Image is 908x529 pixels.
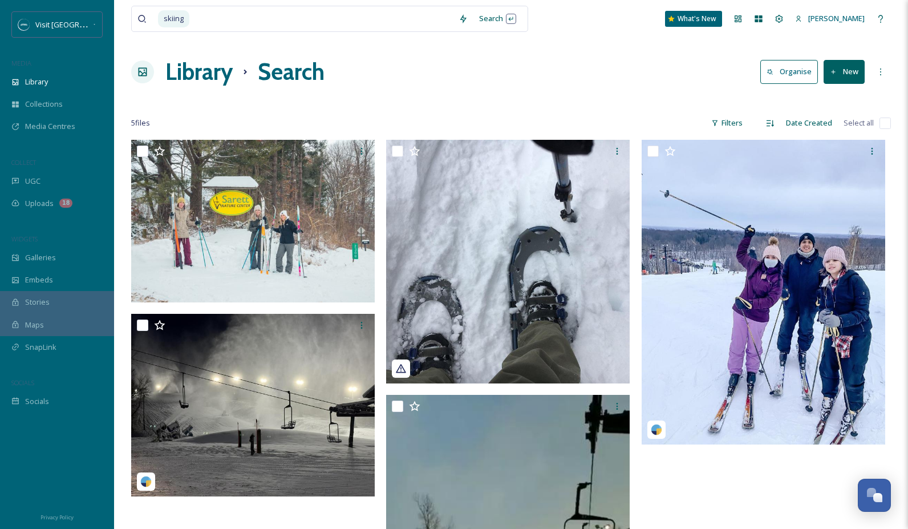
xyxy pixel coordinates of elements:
[858,479,891,512] button: Open Chat
[131,118,150,128] span: 5 file s
[25,198,54,209] span: Uploads
[18,19,30,30] img: SM%20Social%20Profile.png
[40,514,74,521] span: Privacy Policy
[706,112,748,134] div: Filters
[131,314,375,496] img: skiswissvalley_91adb148-07d2-65d1-6c7b-ef587aef04a7.jpg
[665,11,722,27] a: What's New
[25,396,49,407] span: Socials
[11,59,31,67] span: MEDIA
[473,7,522,30] div: Search
[25,342,56,353] span: SnapLink
[386,140,630,383] img: dkrachen_1687202695026221019_368054780.jpg
[808,13,865,23] span: [PERSON_NAME]
[651,424,662,435] img: snapsea-logo.png
[25,274,53,285] span: Embeds
[258,55,325,89] h1: Search
[11,378,34,387] span: SOCIALS
[131,140,375,302] img: sarett-nature-center-300.jpg
[59,199,72,208] div: 18
[35,19,163,30] span: Visit [GEOGRAPHIC_DATA][US_STATE]
[25,320,44,330] span: Maps
[40,510,74,523] a: Privacy Policy
[11,235,38,243] span: WIDGETS
[165,55,233,89] a: Library
[25,76,48,87] span: Library
[824,60,865,83] button: New
[25,99,63,110] span: Collections
[140,476,152,487] img: snapsea-logo.png
[844,118,874,128] span: Select all
[25,121,75,132] span: Media Centres
[25,252,56,263] span: Galleries
[789,7,870,30] a: [PERSON_NAME]
[158,10,189,27] span: skiing
[25,176,40,187] span: UGC
[760,60,818,83] button: Organise
[642,140,885,445] img: kareng_sousa_4e1b7899-8c4f-5ef4-0fbe-9a6a4e791e1a.jpg
[25,297,50,308] span: Stories
[11,158,36,167] span: COLLECT
[780,112,838,134] div: Date Created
